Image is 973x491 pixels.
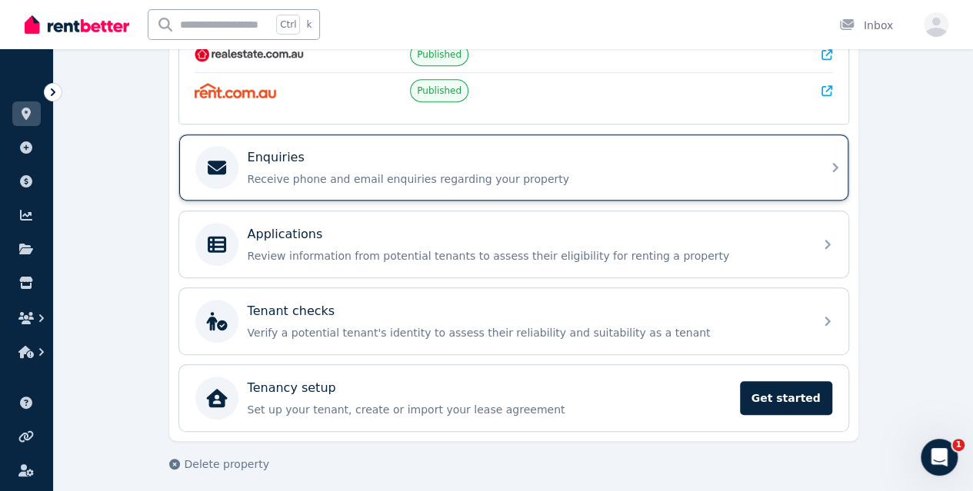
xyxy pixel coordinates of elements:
p: Tenancy setup [248,379,336,397]
p: Review information from potential tenants to assess their eligibility for renting a property [248,248,805,264]
div: Inbox [839,18,893,33]
span: Ctrl [276,15,300,35]
p: Tenant checks [248,302,335,320]
button: Delete property [169,456,269,472]
a: Tenancy setupSet up your tenant, create or import your lease agreementGet started [179,365,848,431]
img: Rent.com.au [195,83,277,98]
span: k [306,18,312,31]
p: Set up your tenant, create or import your lease agreement [248,402,731,417]
p: Applications [248,225,323,244]
p: Receive phone and email enquiries regarding your property [248,171,805,187]
span: Published [417,85,462,97]
span: Delete property [185,456,269,472]
a: ApplicationsReview information from potential tenants to assess their eligibility for renting a p... [179,211,848,277]
a: EnquiriesReceive phone and email enquiries regarding your property [179,134,848,201]
span: Get started [740,381,832,415]
iframe: Intercom live chat [921,439,958,476]
p: Enquiries [248,148,305,167]
span: 1 [952,439,965,451]
a: Tenant checksVerify a potential tenant's identity to assess their reliability and suitability as ... [179,288,848,354]
img: RealEstate.com.au [195,47,305,62]
span: Published [417,48,462,61]
img: RentBetter [25,13,129,36]
p: Verify a potential tenant's identity to assess their reliability and suitability as a tenant [248,325,805,340]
